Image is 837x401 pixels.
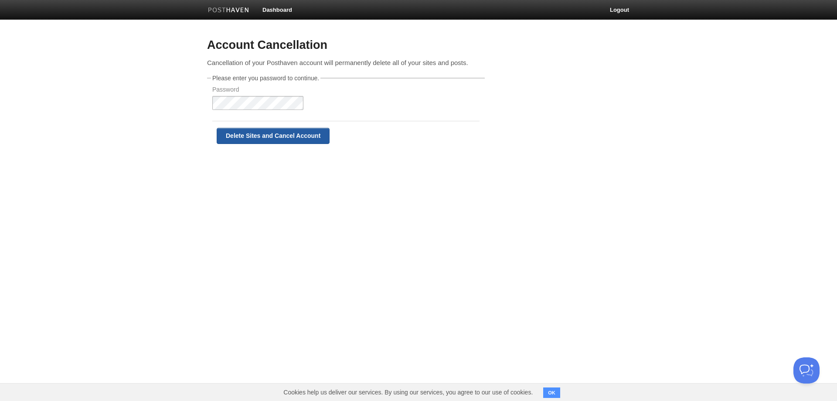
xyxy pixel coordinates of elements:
h3: Account Cancellation [207,39,485,52]
input: Delete Sites and Cancel Account [217,128,330,144]
span: Cookies help us deliver our services. By using our services, you agree to our use of cookies. [275,384,541,401]
button: OK [543,387,560,398]
img: Posthaven-bar [208,7,249,14]
input: Password [212,96,303,110]
p: Cancellation of your Posthaven account will permanently delete all of your sites and posts. [207,58,485,67]
iframe: Help Scout Beacon - Open [793,357,820,384]
legend: Please enter you password to continue. [211,75,320,81]
label: Password [212,86,303,95]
